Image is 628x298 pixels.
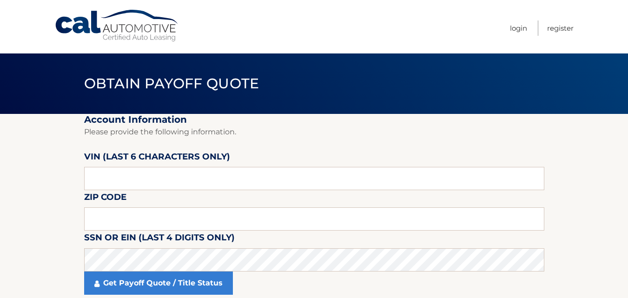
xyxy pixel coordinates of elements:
[510,20,527,36] a: Login
[84,231,235,248] label: SSN or EIN (last 4 digits only)
[84,150,230,167] label: VIN (last 6 characters only)
[84,126,544,139] p: Please provide the following information.
[84,190,126,207] label: Zip Code
[547,20,574,36] a: Register
[54,9,180,42] a: Cal Automotive
[84,272,233,295] a: Get Payoff Quote / Title Status
[84,75,259,92] span: Obtain Payoff Quote
[84,114,544,126] h2: Account Information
